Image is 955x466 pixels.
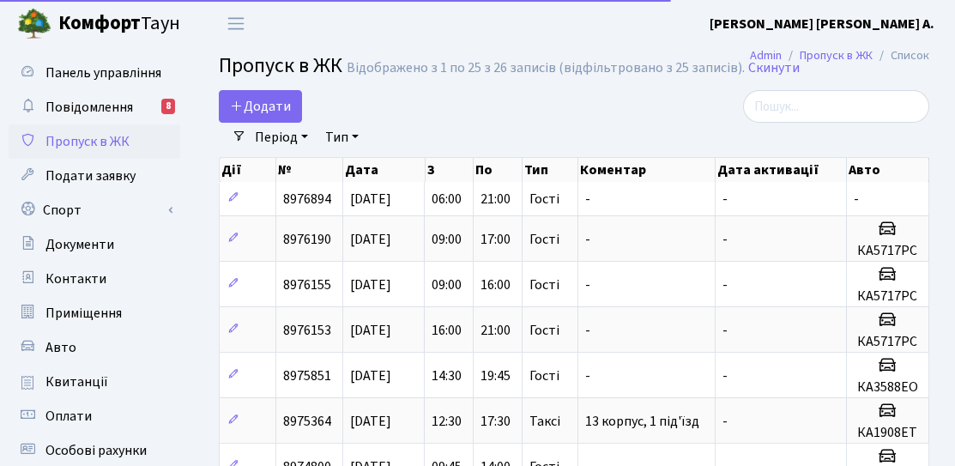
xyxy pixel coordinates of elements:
[9,330,180,365] a: Авто
[585,275,590,294] span: -
[854,379,922,396] h5: КА3588ЕО
[800,46,873,64] a: Пропуск в ЖК
[350,321,391,340] span: [DATE]
[432,230,462,249] span: 09:00
[432,321,462,340] span: 16:00
[17,7,51,41] img: logo.png
[9,227,180,262] a: Документи
[585,190,590,209] span: -
[481,366,511,385] span: 19:45
[9,124,180,159] a: Пропуск в ЖК
[350,275,391,294] span: [DATE]
[45,166,136,185] span: Подати заявку
[529,415,560,428] span: Таксі
[750,46,782,64] a: Admin
[432,366,462,385] span: 14:30
[481,190,511,209] span: 21:00
[45,235,114,254] span: Документи
[722,321,728,340] span: -
[248,123,315,152] a: Період
[426,158,474,182] th: З
[45,372,108,391] span: Квитанції
[161,99,175,114] div: 8
[350,412,391,431] span: [DATE]
[716,158,847,182] th: Дата активації
[529,192,559,206] span: Гості
[854,425,922,441] h5: КА1908ЕТ
[854,243,922,259] h5: КА5717РС
[432,190,462,209] span: 06:00
[219,51,342,81] span: Пропуск в ЖК
[585,412,699,431] span: 13 корпус, 1 під'їзд
[350,230,391,249] span: [DATE]
[230,97,291,116] span: Додати
[724,38,955,74] nav: breadcrumb
[283,321,331,340] span: 8976153
[722,190,728,209] span: -
[529,324,559,337] span: Гості
[432,412,462,431] span: 12:30
[45,64,161,82] span: Панель управління
[578,158,716,182] th: Коментар
[710,15,934,33] b: [PERSON_NAME] [PERSON_NAME] А.
[743,90,929,123] input: Пошук...
[45,98,133,117] span: Повідомлення
[847,158,929,182] th: Авто
[215,9,257,38] button: Переключити навігацію
[343,158,426,182] th: Дата
[9,159,180,193] a: Подати заявку
[45,441,147,460] span: Особові рахунки
[9,296,180,330] a: Приміщення
[710,14,934,34] a: [PERSON_NAME] [PERSON_NAME] А.
[722,412,728,431] span: -
[45,338,76,357] span: Авто
[854,334,922,350] h5: КА5717РС
[722,366,728,385] span: -
[45,407,92,426] span: Оплати
[45,304,122,323] span: Приміщення
[585,230,590,249] span: -
[45,132,130,151] span: Пропуск в ЖК
[283,230,331,249] span: 8976190
[219,90,302,123] a: Додати
[523,158,577,182] th: Тип
[283,366,331,385] span: 8975851
[283,412,331,431] span: 8975364
[481,321,511,340] span: 21:00
[529,278,559,292] span: Гості
[585,366,590,385] span: -
[220,158,276,182] th: Дії
[873,46,929,65] li: Список
[722,275,728,294] span: -
[481,412,511,431] span: 17:30
[432,275,462,294] span: 09:00
[585,321,590,340] span: -
[318,123,366,152] a: Тип
[347,60,745,76] div: Відображено з 1 по 25 з 26 записів (відфільтровано з 25 записів).
[350,366,391,385] span: [DATE]
[9,262,180,296] a: Контакти
[529,369,559,383] span: Гості
[481,230,511,249] span: 17:00
[9,193,180,227] a: Спорт
[481,275,511,294] span: 16:00
[748,60,800,76] a: Скинути
[58,9,180,39] span: Таун
[529,233,559,246] span: Гості
[854,288,922,305] h5: КА5717РС
[350,190,391,209] span: [DATE]
[276,158,343,182] th: №
[283,190,331,209] span: 8976894
[283,275,331,294] span: 8976155
[9,56,180,90] a: Панель управління
[9,399,180,433] a: Оплати
[474,158,523,182] th: По
[9,365,180,399] a: Квитанції
[58,9,141,37] b: Комфорт
[722,230,728,249] span: -
[854,190,859,209] span: -
[45,269,106,288] span: Контакти
[9,90,180,124] a: Повідомлення8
